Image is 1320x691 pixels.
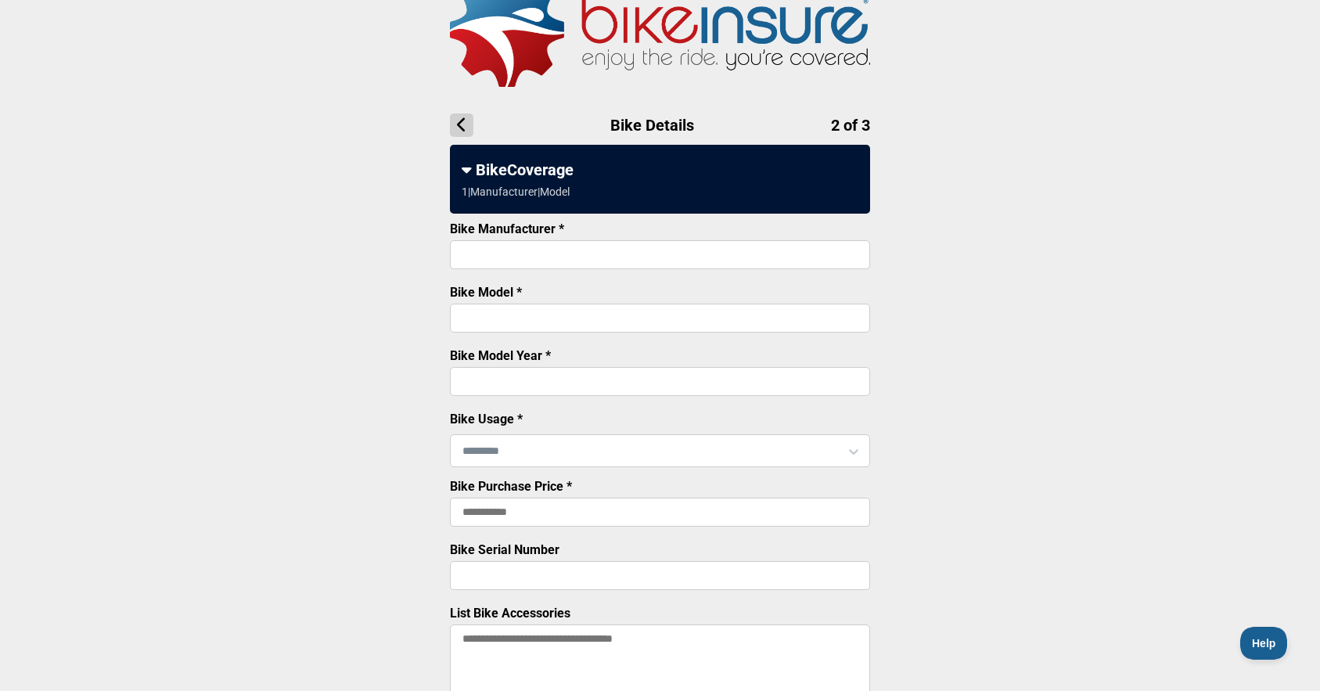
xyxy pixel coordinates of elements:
iframe: Toggle Customer Support [1240,627,1289,660]
label: Bike Model * [450,285,522,300]
div: 1 | Manufacturer | Model [462,185,570,198]
label: Bike Purchase Price * [450,479,572,494]
span: 2 of 3 [831,116,870,135]
label: List Bike Accessories [450,606,570,621]
label: Bike Model Year * [450,348,551,363]
label: Bike Serial Number [450,542,559,557]
label: Bike Manufacturer * [450,221,564,236]
label: Bike Usage * [450,412,523,426]
div: BikeCoverage [462,160,858,179]
h1: Bike Details [450,113,870,137]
